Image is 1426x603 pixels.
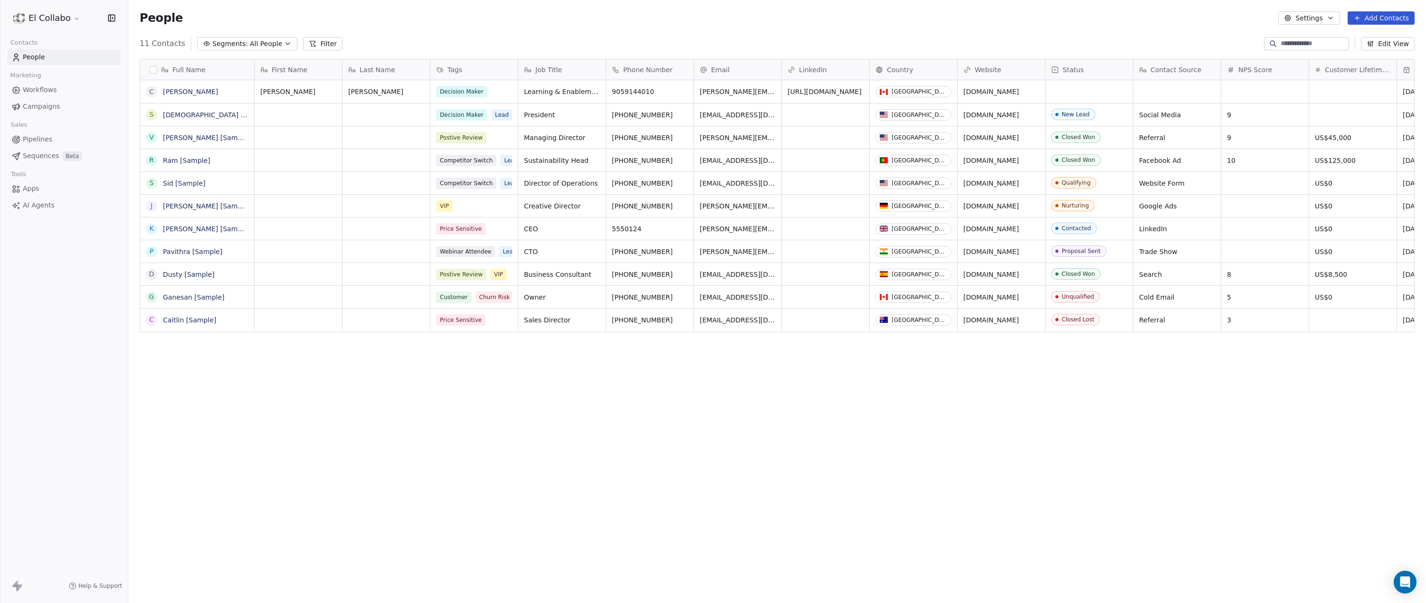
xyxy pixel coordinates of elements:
[500,178,522,189] span: Lead
[1062,316,1094,323] div: Closed Lost
[892,226,947,232] div: [GEOGRAPHIC_DATA]
[23,200,55,210] span: AI Agents
[1315,270,1391,279] span: US$8,500
[892,112,947,118] div: [GEOGRAPHIC_DATA]
[606,59,694,80] div: Phone Number
[303,37,342,50] button: Filter
[140,38,185,49] span: 11 Contacts
[963,157,1019,164] a: [DOMAIN_NAME]
[700,201,776,211] span: [PERSON_NAME][EMAIL_ADDRESS][DOMAIN_NAME]
[975,65,1001,75] span: Website
[524,270,600,279] span: Business Consultant
[212,39,248,49] span: Segments:
[1062,202,1089,209] div: Nurturing
[1062,157,1095,163] div: Closed Won
[892,134,947,141] div: [GEOGRAPHIC_DATA]
[612,292,688,302] span: [PHONE_NUMBER]
[149,155,154,165] div: R
[1315,201,1391,211] span: US$0
[958,59,1045,80] div: Website
[700,292,776,302] span: [EMAIL_ADDRESS][DOMAIN_NAME]
[163,225,250,233] a: [PERSON_NAME] [Sample]
[612,224,688,234] span: 5550124
[8,99,120,114] a: Campaigns
[149,269,154,279] div: D
[1062,111,1090,118] div: New Lead
[447,65,462,75] span: Tags
[694,59,781,80] div: Email
[892,248,947,255] div: [GEOGRAPHIC_DATA]
[163,271,215,278] a: Dusty [Sample]
[172,65,206,75] span: Full Name
[1227,110,1303,120] span: 9
[78,582,122,590] span: Help & Support
[612,315,688,325] span: [PHONE_NUMBER]
[342,59,430,80] div: Last Name
[140,11,183,25] span: People
[963,225,1019,233] a: [DOMAIN_NAME]
[163,134,250,141] a: [PERSON_NAME] [Sample]
[1238,65,1272,75] span: NPS Score
[1227,292,1303,302] span: 5
[524,247,600,256] span: CTO
[524,315,600,325] span: Sales Director
[150,246,153,256] div: P
[1046,59,1133,80] div: Status
[1315,292,1391,302] span: US$0
[1062,248,1101,254] div: Proposal Sent
[23,151,59,161] span: Sequences
[700,179,776,188] span: [EMAIL_ADDRESS][DOMAIN_NAME]
[524,292,600,302] span: Owner
[963,248,1019,255] a: [DOMAIN_NAME]
[524,224,600,234] span: CEO
[436,155,496,166] span: Competitor Switch
[491,109,513,121] span: Lead
[1227,133,1303,142] span: 9
[1315,179,1391,188] span: US$0
[524,110,600,120] span: President
[892,180,947,187] div: [GEOGRAPHIC_DATA]
[963,179,1019,187] a: [DOMAIN_NAME]
[870,59,957,80] div: Country
[1139,315,1215,325] span: Referral
[1348,11,1415,25] button: Add Contacts
[1361,37,1415,50] button: Edit View
[260,87,336,96] span: [PERSON_NAME]
[140,80,255,567] div: grid
[348,87,424,96] span: [PERSON_NAME]
[1139,270,1215,279] span: Search
[1062,225,1091,232] div: Contacted
[1227,156,1303,165] span: 10
[499,246,520,257] span: Lead
[1062,134,1095,141] div: Closed Won
[892,271,947,278] div: [GEOGRAPHIC_DATA]
[163,157,210,164] a: Ram [Sample]
[8,148,120,164] a: SequencesBeta
[700,224,776,234] span: [PERSON_NAME][EMAIL_ADDRESS][DOMAIN_NAME]
[700,133,776,142] span: [PERSON_NAME][EMAIL_ADDRESS][DOMAIN_NAME]
[163,88,218,95] a: [PERSON_NAME]
[149,132,154,142] div: V
[700,315,776,325] span: [EMAIL_ADDRESS][DOMAIN_NAME]
[255,59,342,80] div: First Name
[963,316,1019,324] a: [DOMAIN_NAME]
[1315,156,1391,165] span: US$125,000
[963,88,1019,95] a: [DOMAIN_NAME]
[623,65,673,75] span: Phone Number
[272,65,307,75] span: First Name
[1315,133,1391,142] span: US$45,000
[782,59,869,80] div: LinkedIn
[151,201,152,211] div: J
[8,181,120,197] a: Apps
[524,133,600,142] span: Managing Director
[1139,156,1215,165] span: Facebook Ad
[140,59,254,80] div: Full Name
[1150,65,1201,75] span: Contact Source
[436,269,486,280] span: Postive Review
[1062,179,1091,186] div: Qualifying
[23,134,52,144] span: Pipelines
[149,292,154,302] div: G
[1139,247,1215,256] span: Trade Show
[6,36,42,50] span: Contacts
[892,317,947,323] div: [GEOGRAPHIC_DATA]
